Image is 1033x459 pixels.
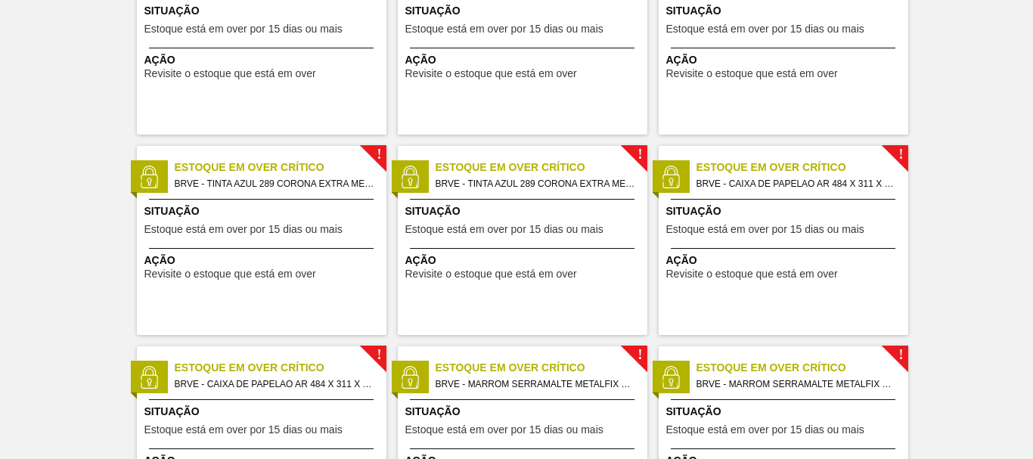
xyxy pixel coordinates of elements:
span: Situação [405,3,644,19]
span: BRVE - CAIXA DE PAPELAO AR 484 X 311 X 275 [696,175,896,192]
span: ! [898,349,903,361]
span: Revisite o estoque que está em over [405,268,577,280]
span: Ação [666,253,904,268]
span: Ação [144,253,383,268]
span: BRVE - MARROM SERRAMALTE METALFIX MR474950 [696,376,896,392]
span: Estoque em Over Crítico [175,360,386,376]
span: Situação [666,203,904,219]
span: ! [637,149,642,160]
span: Ação [144,52,383,68]
span: Estoque está em over por 15 dias ou mais [666,224,864,235]
span: Estoque em Over Crítico [436,160,647,175]
span: Estoque em Over Crítico [696,160,908,175]
span: Ação [666,52,904,68]
span: Ação [405,253,644,268]
span: Ação [405,52,644,68]
span: Estoque em Over Crítico [696,360,908,376]
span: Estoque está em over por 15 dias ou mais [405,23,603,35]
span: Revisite o estoque que está em over [144,68,316,79]
span: Estoque está em over por 15 dias ou mais [144,23,343,35]
span: Situação [144,404,383,420]
img: status [659,166,682,188]
span: Revisite o estoque que está em over [405,68,577,79]
span: ! [637,349,642,361]
span: Situação [405,203,644,219]
span: ! [377,349,381,361]
span: Revisite o estoque que está em over [666,68,838,79]
img: status [659,366,682,389]
span: Situação [405,404,644,420]
span: ! [898,149,903,160]
img: status [138,166,160,188]
span: Estoque está em over por 15 dias ou mais [144,224,343,235]
span: BRVE - TINTA AZUL 289 CORONA EXTRA METALFIX [436,175,635,192]
span: Estoque está em over por 15 dias ou mais [666,424,864,436]
span: ! [377,149,381,160]
img: status [399,366,421,389]
span: Estoque está em over por 15 dias ou mais [405,424,603,436]
span: Estoque está em over por 15 dias ou mais [405,224,603,235]
img: status [399,166,421,188]
span: BRVE - TINTA AZUL 289 CORONA EXTRA METALFIX [175,175,374,192]
span: Revisite o estoque que está em over [666,268,838,280]
span: Estoque em Over Crítico [175,160,386,175]
span: BRVE - MARROM SERRAMALTE METALFIX MR474950 [436,376,635,392]
span: Situação [144,3,383,19]
span: Revisite o estoque que está em over [144,268,316,280]
span: Situação [144,203,383,219]
span: BRVE - CAIXA DE PAPELAO AR 484 X 311 X 275 [175,376,374,392]
img: status [138,366,160,389]
span: Estoque está em over por 15 dias ou mais [666,23,864,35]
span: Estoque está em over por 15 dias ou mais [144,424,343,436]
span: Estoque em Over Crítico [436,360,647,376]
span: Situação [666,404,904,420]
span: Situação [666,3,904,19]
